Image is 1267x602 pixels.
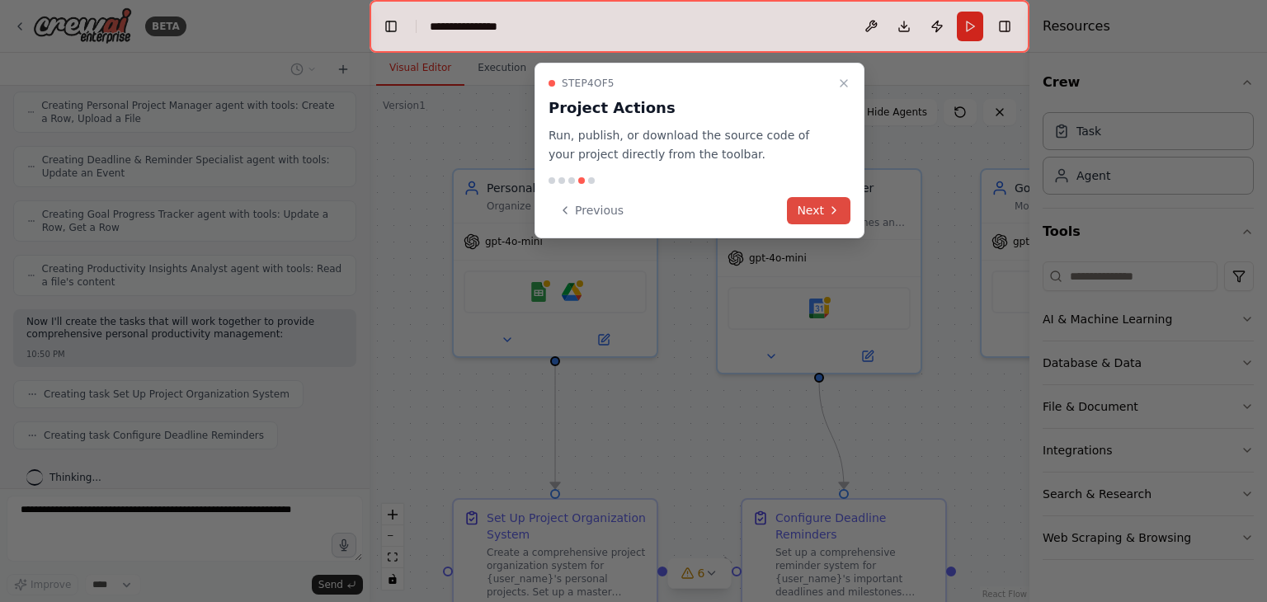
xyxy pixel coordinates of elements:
p: Run, publish, or download the source code of your project directly from the toolbar. [549,126,831,164]
button: Previous [549,197,633,224]
button: Next [787,197,850,224]
button: Hide left sidebar [379,15,403,38]
h3: Project Actions [549,96,831,120]
span: Step 4 of 5 [562,77,615,90]
button: Close walkthrough [834,73,854,93]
